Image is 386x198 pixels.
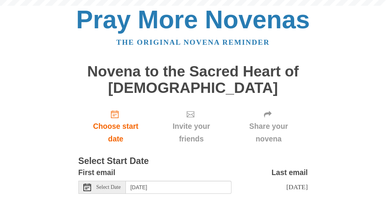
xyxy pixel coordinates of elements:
a: Pray More Novenas [76,5,310,34]
h3: Select Start Date [78,156,308,166]
span: Select Date [96,185,121,190]
label: Last email [272,166,308,179]
label: First email [78,166,116,179]
span: Invite your friends [161,120,222,145]
div: Click "Next" to confirm your start date first. [230,104,308,149]
span: [DATE] [286,183,308,191]
div: Click "Next" to confirm your start date first. [153,104,229,149]
span: Share your novena [237,120,300,145]
a: The original novena reminder [116,38,270,46]
span: Choose start date [86,120,146,145]
a: Choose start date [78,104,153,149]
h1: Novena to the Sacred Heart of [DEMOGRAPHIC_DATA] [78,63,308,96]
